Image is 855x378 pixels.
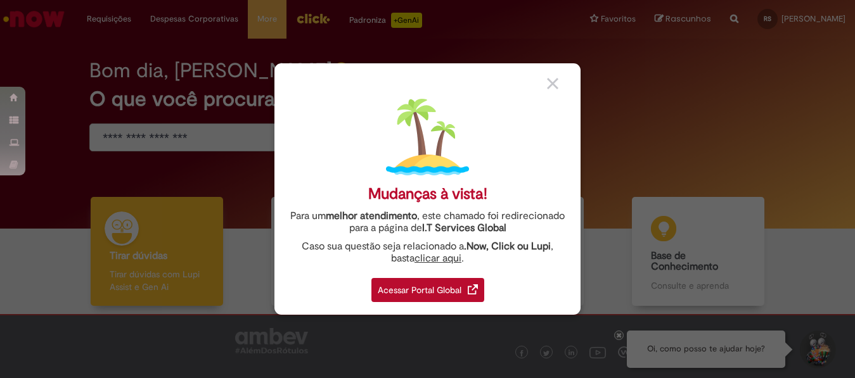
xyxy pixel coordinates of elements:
[371,278,484,302] div: Acessar Portal Global
[468,284,478,294] img: redirect_link.png
[284,210,571,234] div: Para um , este chamado foi redirecionado para a página de
[422,215,506,234] a: I.T Services Global
[464,240,551,253] strong: .Now, Click ou Lupi
[368,185,487,203] div: Mudanças à vista!
[547,78,558,89] img: close_button_grey.png
[284,241,571,265] div: Caso sua questão seja relacionado a , basta .
[386,96,469,179] img: island.png
[326,210,417,222] strong: melhor atendimento
[415,245,461,265] a: clicar aqui
[371,271,484,302] a: Acessar Portal Global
